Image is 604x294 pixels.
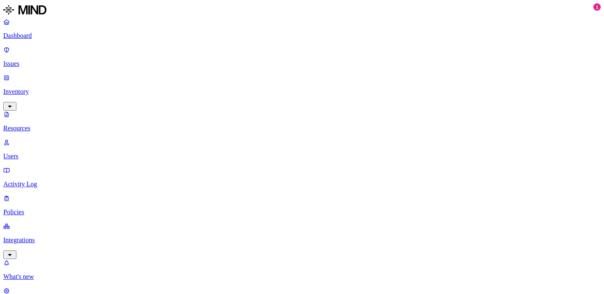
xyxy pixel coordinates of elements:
p: Integrations [3,236,601,244]
p: Activity Log [3,181,601,188]
a: Dashboard [3,18,601,39]
a: Users [3,139,601,160]
p: Policies [3,208,601,216]
p: Users [3,153,601,160]
p: Issues [3,60,601,67]
a: Activity Log [3,167,601,188]
a: MIND [3,3,601,18]
p: Inventory [3,88,601,95]
a: What's new [3,259,601,280]
a: Inventory [3,74,601,109]
p: Resources [3,125,601,132]
a: Policies [3,194,601,216]
a: Resources [3,111,601,132]
a: Integrations [3,222,601,258]
div: 1 [593,3,601,11]
img: MIND [3,3,46,16]
a: Issues [3,46,601,67]
p: What's new [3,273,601,280]
p: Dashboard [3,32,601,39]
